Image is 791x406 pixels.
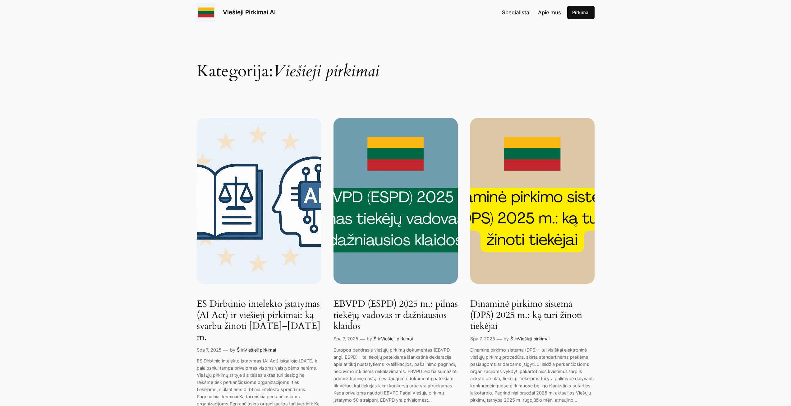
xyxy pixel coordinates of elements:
[197,3,215,22] img: Viešieji pirkimai logo
[197,118,321,284] img: ES Dirbtinio intelekto įstatymas (AI Act) ir viešieji pirkimai: ką svarbu žinoti 2025–2026 m.
[333,336,358,341] a: Spa 7, 2025
[223,346,228,354] p: —
[470,299,595,332] a: Dinaminė pirkimo sistema (DPS) 2025 m.: ką turi žinoti tiekėjai
[538,9,561,16] span: Apie mus
[502,8,561,16] nav: Navigation
[497,335,502,343] p: —
[381,336,413,341] a: Viešieji pirkimai
[502,8,531,16] a: Specialistai
[244,347,276,352] a: Viešieji pirkimai
[333,299,458,332] a: EBVPD (ESPD) 2025 m.: pilnas tiekėjų vadovas ir dažniausios klaidos
[241,347,244,352] span: in
[197,347,222,352] a: Spa 7, 2025
[518,336,550,341] a: Viešieji pirkimai
[333,346,458,404] p: Europos bendrasis viešųjų pirkimų dokumentas (EBVPD, angl. ESPD) – tai tiekėjų pateikiama išankst...
[360,335,365,343] p: —
[230,347,235,353] p: by
[273,60,379,82] span: Viešieji pirkimai
[470,336,495,341] a: Spa 7, 2025
[510,336,513,341] a: Š
[502,9,531,16] span: Specialistai
[378,336,381,341] span: in
[470,346,595,404] p: Dinaminė pirkimo sistema (DPS) – tai visiškai elektroninė viešųjų pirkimų procedūra, skirta stand...
[237,347,240,352] a: Š
[333,118,458,284] img: EBVPD (ESPD) 2025 m.: pilnas tiekėjų vadovas ir dažniausios klaidos
[567,6,595,19] a: Pirkimai
[367,335,372,342] p: by
[515,336,518,341] span: in
[197,299,321,343] a: ES Dirbtinio intelekto įstatymas (AI Act) ir viešieji pirkimai: ką svarbu žinoti [DATE]–[DATE] m.
[538,8,561,16] a: Apie mus
[470,118,595,284] img: Dinaminė pirkimo sistema (DPS) 2025 m.: ką turi žinoti tiekėjai
[197,31,595,79] h1: Kategorija:
[223,8,276,16] a: Viešieji Pirkimai AI
[504,335,509,342] p: by
[374,336,376,341] a: Š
